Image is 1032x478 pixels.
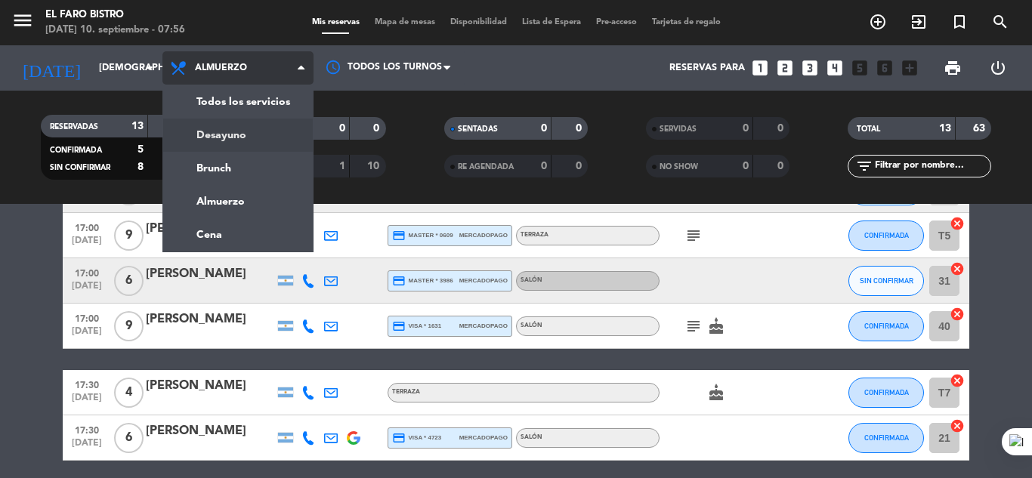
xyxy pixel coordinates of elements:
span: [DATE] [68,281,106,298]
i: add_circle_outline [869,13,887,31]
i: looks_two [775,58,795,78]
button: SIN CONFIRMAR [848,266,924,296]
strong: 13 [939,123,951,134]
a: Todos los servicios [163,85,313,119]
i: looks_6 [875,58,895,78]
span: Salón [521,277,542,283]
span: 17:00 [68,218,106,236]
span: Terraza [521,232,548,238]
span: SIN CONFIRMAR [860,276,913,285]
i: menu [11,9,34,32]
i: credit_card [392,274,406,288]
span: Almuerzo [195,63,247,73]
strong: 0 [576,161,585,171]
span: [DATE] [68,393,106,410]
i: cake [707,384,725,402]
span: mercadopago [459,321,508,331]
a: Desayuno [163,119,313,152]
i: arrow_drop_down [141,59,159,77]
div: El Faro Bistro [45,8,185,23]
i: looks_5 [850,58,870,78]
span: 17:30 [68,421,106,438]
span: 6 [114,423,144,453]
span: Mapa de mesas [367,18,443,26]
span: NO SHOW [660,163,698,171]
button: CONFIRMADA [848,378,924,408]
div: LOG OUT [975,45,1021,91]
div: [DATE] 10. septiembre - 07:56 [45,23,185,38]
div: [PERSON_NAME] [146,219,274,239]
span: master * 3986 [392,274,453,288]
span: Tarjetas de regalo [644,18,728,26]
span: 9 [114,220,144,251]
strong: 0 [743,123,749,134]
span: master * 0609 [392,229,453,242]
i: cancel [950,261,965,276]
span: Salón [521,434,542,440]
span: 6 [114,266,144,296]
strong: 1 [339,161,345,171]
span: SIN CONFIRMAR [50,164,110,171]
strong: 0 [743,161,749,171]
a: Almuerzo [163,185,313,218]
i: filter_list [855,157,873,175]
i: cancel [950,307,965,322]
span: Lista de Espera [514,18,589,26]
button: menu [11,9,34,37]
span: 17:00 [68,309,106,326]
img: google-logo.png [347,431,360,445]
i: looks_one [750,58,770,78]
span: mercadopago [459,230,508,240]
i: cake [707,317,725,335]
span: mercadopago [459,433,508,443]
i: looks_3 [800,58,820,78]
strong: 0 [777,123,786,134]
button: CONFIRMADA [848,220,924,251]
span: Disponibilidad [443,18,514,26]
span: mercadopago [459,276,508,285]
strong: 0 [541,123,547,134]
button: CONFIRMADA [848,423,924,453]
span: 4 [114,378,144,408]
span: CONFIRMADA [864,388,909,396]
strong: 8 [137,162,144,172]
span: SENTADAS [458,125,498,133]
div: [PERSON_NAME] [146,310,274,329]
span: CONFIRMADA [50,146,102,154]
i: [DATE] [11,51,91,85]
span: print [944,59,962,77]
span: [DATE] [68,236,106,253]
button: CONFIRMADA [848,311,924,341]
span: 17:00 [68,264,106,281]
i: looks_4 [825,58,845,78]
i: credit_card [392,319,406,333]
span: CONFIRMADA [864,231,909,239]
i: power_settings_new [989,59,1007,77]
span: Reservas para [669,63,745,73]
strong: 0 [576,123,585,134]
i: add_box [900,58,919,78]
span: CONFIRMADA [864,322,909,330]
strong: 63 [973,123,988,134]
strong: 0 [373,123,382,134]
i: credit_card [392,431,406,445]
i: subject [684,317,703,335]
i: search [991,13,1009,31]
div: [PERSON_NAME] [146,421,274,441]
strong: 10 [367,161,382,171]
span: SERVIDAS [660,125,697,133]
strong: 5 [137,144,144,155]
span: RESERVADAS [50,123,98,131]
div: [PERSON_NAME] [146,264,274,284]
span: RE AGENDADA [458,163,514,171]
i: subject [684,227,703,245]
span: 17:30 [68,375,106,393]
span: visa * 1631 [392,319,441,333]
span: TOTAL [857,125,880,133]
i: turned_in_not [950,13,969,31]
span: Salón [521,322,542,328]
span: visa * 4723 [392,431,441,445]
i: exit_to_app [910,13,928,31]
span: Pre-acceso [589,18,644,26]
strong: 13 [131,121,144,131]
